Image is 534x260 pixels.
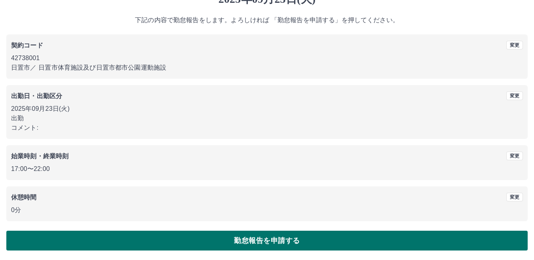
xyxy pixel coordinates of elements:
[11,63,523,72] p: 日置市 ／ 日置市体育施設及び日置市都市公園運動施設
[6,15,528,25] p: 下記の内容で勤怠報告をします。よろしければ 「勤怠報告を申請する」を押してください。
[6,231,528,251] button: 勤怠報告を申請する
[11,164,523,174] p: 17:00 〜 22:00
[11,93,62,99] b: 出勤日・出勤区分
[506,193,523,201] button: 変更
[11,123,523,133] p: コメント:
[506,41,523,49] button: 変更
[11,42,43,49] b: 契約コード
[11,205,523,215] p: 0分
[11,194,37,201] b: 休憩時間
[11,114,523,123] p: 出勤
[11,104,523,114] p: 2025年09月23日(火)
[506,91,523,100] button: 変更
[11,153,68,159] b: 始業時刻・終業時刻
[11,53,523,63] p: 42738001
[506,152,523,160] button: 変更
